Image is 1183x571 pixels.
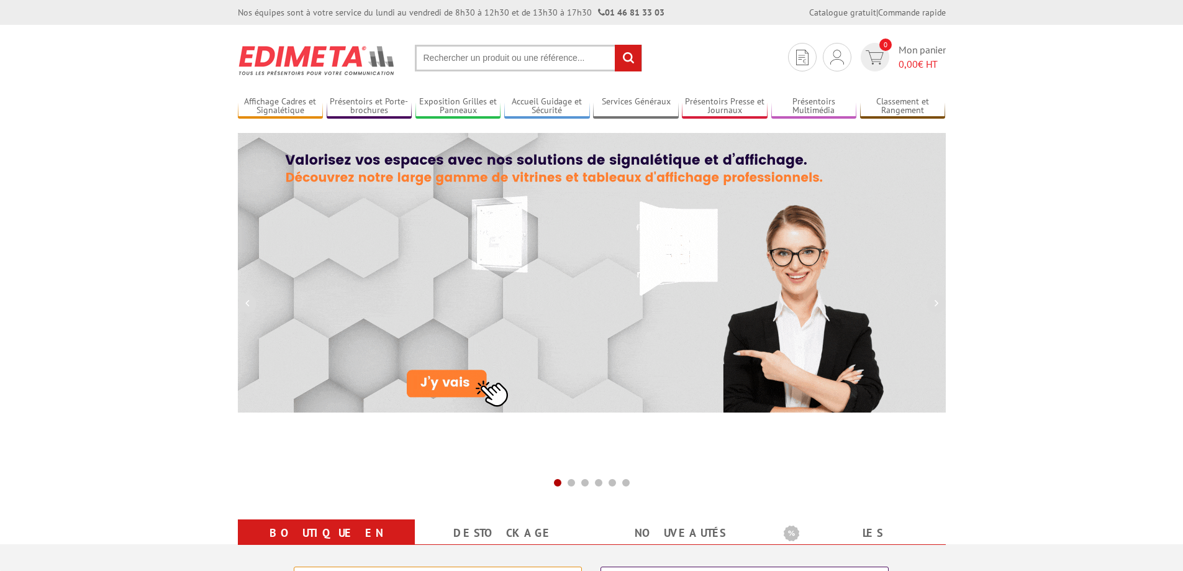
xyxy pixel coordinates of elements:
a: Affichage Cadres et Signalétique [238,96,324,117]
a: Destockage [430,522,577,544]
input: Rechercher un produit ou une référence... [415,45,642,71]
img: devis rapide [796,50,809,65]
a: nouveautés [607,522,754,544]
div: | [809,6,946,19]
a: Présentoirs Multimédia [771,96,857,117]
strong: 01 46 81 33 03 [598,7,664,18]
a: Commande rapide [878,7,946,18]
span: € HT [899,57,946,71]
a: Présentoirs et Porte-brochures [327,96,412,117]
span: 0 [879,39,892,51]
input: rechercher [615,45,641,71]
a: Accueil Guidage et Sécurité [504,96,590,117]
a: Catalogue gratuit [809,7,876,18]
span: 0,00 [899,58,918,70]
b: Les promotions [784,522,939,547]
a: Exposition Grilles et Panneaux [415,96,501,117]
span: Mon panier [899,43,946,71]
img: devis rapide [830,50,844,65]
img: Présentoir, panneau, stand - Edimeta - PLV, affichage, mobilier bureau, entreprise [238,37,396,83]
a: Classement et Rangement [860,96,946,117]
a: Les promotions [784,522,931,567]
a: Services Généraux [593,96,679,117]
a: devis rapide 0 Mon panier 0,00€ HT [858,43,946,71]
a: Présentoirs Presse et Journaux [682,96,768,117]
img: devis rapide [866,50,884,65]
a: Boutique en ligne [253,522,400,567]
div: Nos équipes sont à votre service du lundi au vendredi de 8h30 à 12h30 et de 13h30 à 17h30 [238,6,664,19]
